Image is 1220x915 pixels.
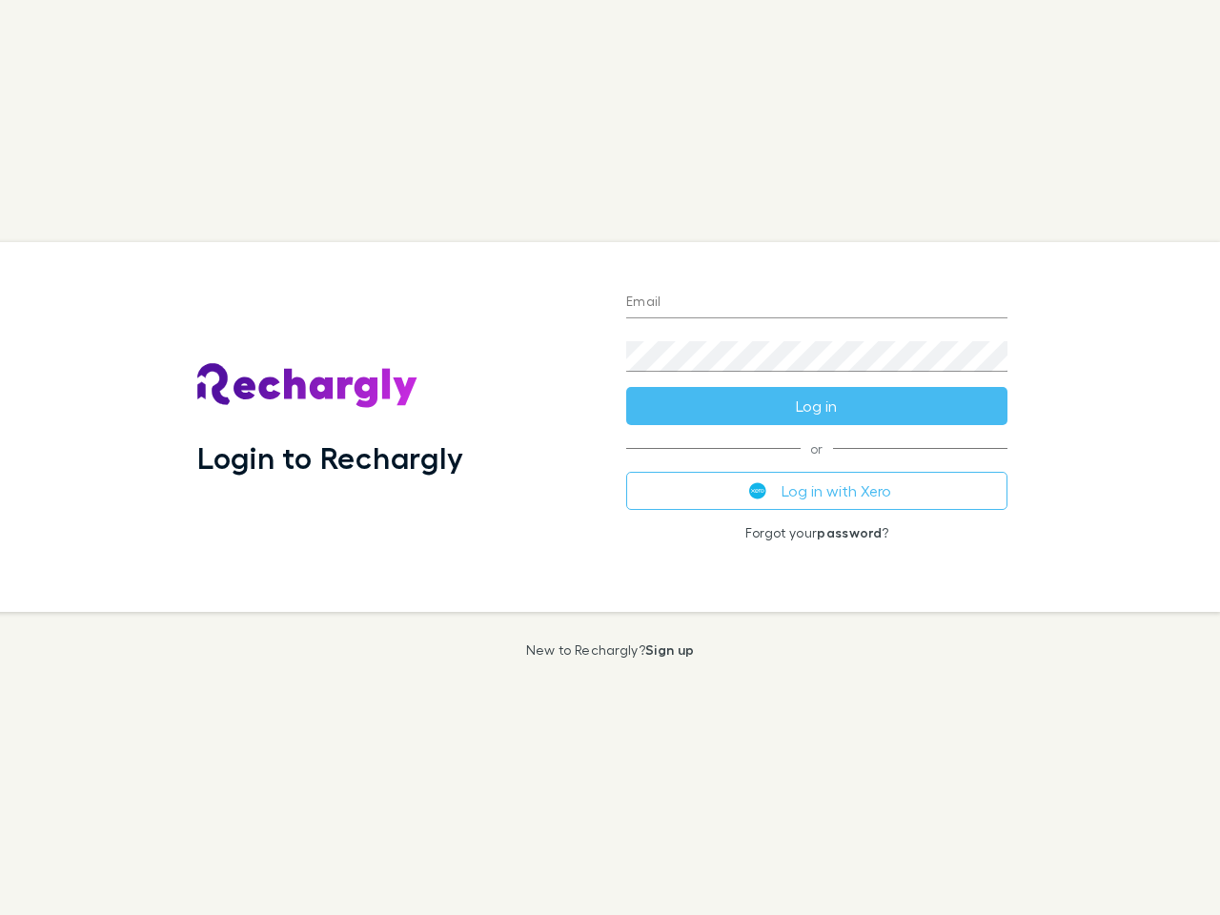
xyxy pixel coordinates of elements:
p: Forgot your ? [626,525,1007,540]
a: password [817,524,882,540]
img: Xero's logo [749,482,766,499]
h1: Login to Rechargly [197,439,463,476]
img: Rechargly's Logo [197,363,418,409]
span: or [626,448,1007,449]
a: Sign up [645,641,694,658]
button: Log in [626,387,1007,425]
p: New to Rechargly? [526,642,695,658]
button: Log in with Xero [626,472,1007,510]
